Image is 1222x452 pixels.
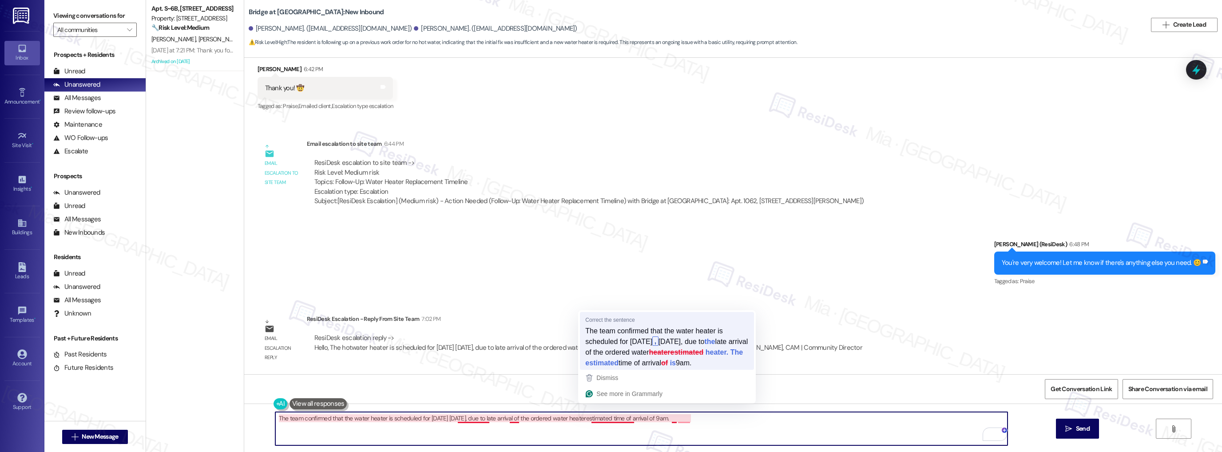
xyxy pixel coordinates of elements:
[249,38,797,47] span: : The resident is following up on a previous work order for no hot water, indicating that the ini...
[151,35,198,43] span: [PERSON_NAME]
[71,433,78,440] i: 
[4,128,40,152] a: Site Visit •
[298,102,332,110] span: Emailed client ,
[258,100,393,112] div: Tagged as:
[307,314,870,327] div: ResiDesk Escalation - Reply From Site Team
[1067,240,1089,249] div: 6:48 PM
[53,107,115,116] div: Review follow-ups
[62,430,128,444] button: New Message
[258,64,393,77] div: [PERSON_NAME]
[1076,424,1090,433] span: Send
[4,260,40,284] a: Leads
[1151,18,1218,32] button: Create Lead
[53,215,101,224] div: All Messages
[57,23,123,37] input: All communities
[53,363,113,372] div: Future Residents
[32,141,33,147] span: •
[151,46,1111,54] div: [DATE] at 7:21 PM: Thank you for your message. Our offices are currently closed, but we will cont...
[275,412,1008,445] textarea: To enrich screen reader interactions, please activate Accessibility in Grammarly extension settings
[198,35,242,43] span: [PERSON_NAME]
[53,120,102,129] div: Maintenance
[1170,425,1177,432] i: 
[4,303,40,327] a: Templates •
[414,24,577,33] div: [PERSON_NAME]. ([EMAIL_ADDRESS][DOMAIN_NAME])
[314,333,862,352] div: ResiDesk escalation reply -> Hello, The hotwater heater is scheduled for [DATE] [DATE], due to la...
[53,93,101,103] div: All Messages
[307,139,872,152] div: Email escalation to site team
[31,184,32,191] span: •
[151,56,234,67] div: Archived on [DATE]
[44,334,146,343] div: Past + Future Residents
[34,316,36,322] span: •
[4,390,40,414] a: Support
[382,139,404,148] div: 6:44 PM
[4,216,40,240] a: Buildings
[265,84,305,93] div: Thank you! 🤠
[265,159,299,187] div: Email escalation to site team
[419,314,440,324] div: 7:02 PM
[53,201,85,211] div: Unread
[44,50,146,60] div: Prospects + Residents
[1123,379,1213,399] button: Share Conversation via email
[332,102,393,110] span: Escalation type escalation
[283,102,298,110] span: Praise ,
[44,252,146,262] div: Residents
[53,147,88,156] div: Escalate
[314,158,864,196] div: ResiDesk escalation to site team -> Risk Level: Medium risk Topics: Follow-Up: Water Heater Repla...
[151,14,234,23] div: Property: [STREET_ADDRESS]
[994,240,1215,252] div: [PERSON_NAME] (ResiDesk)
[40,97,41,104] span: •
[1128,384,1207,394] span: Share Conversation via email
[1020,277,1035,285] span: Praise
[151,24,209,32] strong: 🔧 Risk Level: Medium
[53,133,108,143] div: WO Follow-ups
[249,39,287,46] strong: ⚠️ Risk Level: High
[44,172,146,181] div: Prospects
[4,347,40,371] a: Account
[127,26,132,33] i: 
[4,172,40,196] a: Insights •
[314,196,864,206] div: Subject: [ResiDesk Escalation] (Medium risk) - Action Needed (Follow-Up: Water Heater Replacement...
[1065,425,1072,432] i: 
[53,67,85,76] div: Unread
[53,350,107,359] div: Past Residents
[1045,379,1118,399] button: Get Conversation Link
[151,4,234,13] div: Apt. S~6B, [STREET_ADDRESS]
[13,8,31,24] img: ResiDesk Logo
[53,188,100,197] div: Unanswered
[265,334,299,362] div: Email escalation reply
[1056,419,1099,439] button: Send
[994,275,1215,288] div: Tagged as:
[53,296,101,305] div: All Messages
[1173,20,1206,29] span: Create Lead
[53,228,105,237] div: New Inbounds
[302,64,323,74] div: 6:42 PM
[1002,258,1201,268] div: You're very welcome! Let me know if there's anything else you need. 😊
[249,24,412,33] div: [PERSON_NAME]. ([EMAIL_ADDRESS][DOMAIN_NAME])
[53,80,100,89] div: Unanswered
[53,282,100,292] div: Unanswered
[1162,21,1169,28] i: 
[1051,384,1112,394] span: Get Conversation Link
[82,432,118,441] span: New Message
[4,41,40,65] a: Inbox
[53,9,137,23] label: Viewing conversations for
[249,8,384,17] b: Bridge at [GEOGRAPHIC_DATA]: New Inbound
[53,269,85,278] div: Unread
[53,309,91,318] div: Unknown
